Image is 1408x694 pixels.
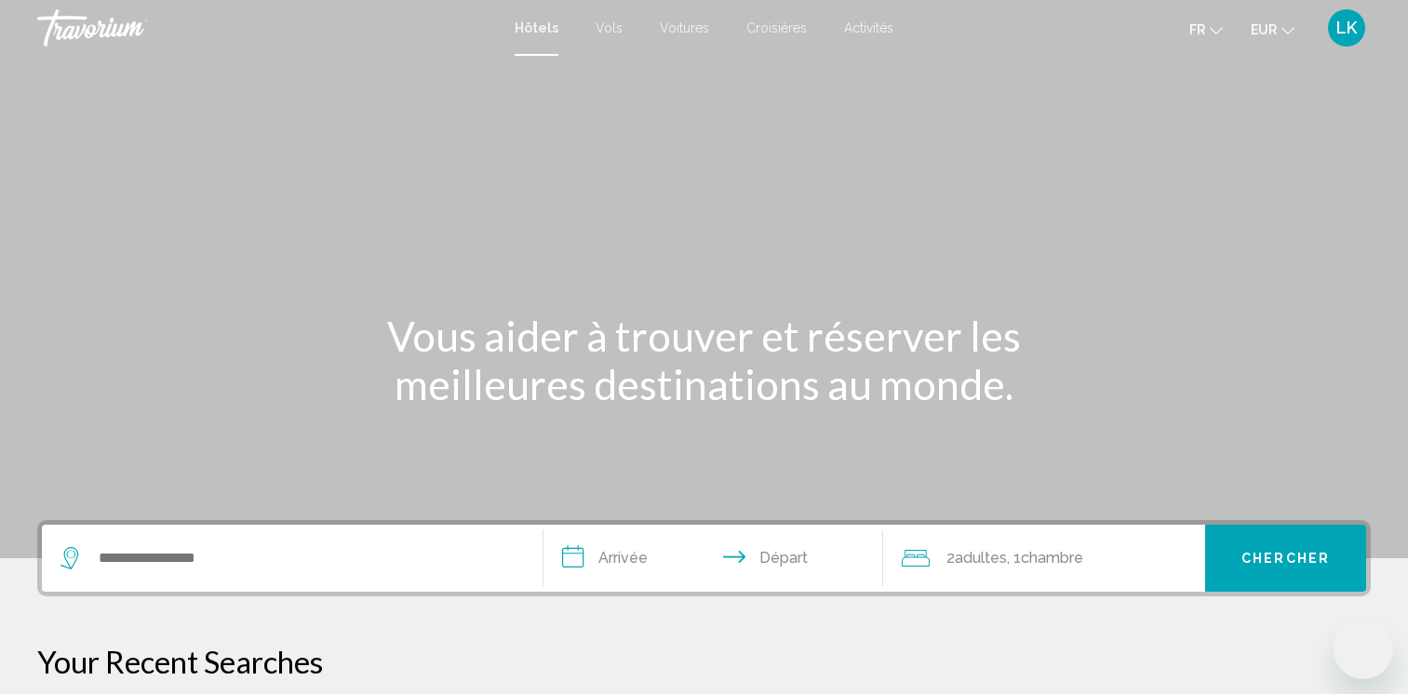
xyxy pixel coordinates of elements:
span: fr [1189,22,1205,37]
a: Activités [844,20,893,35]
div: Search widget [42,525,1366,592]
span: Chambre [1021,549,1083,567]
button: User Menu [1322,8,1371,47]
p: Your Recent Searches [37,643,1371,680]
button: Check in and out dates [543,525,884,592]
span: EUR [1251,22,1277,37]
span: LK [1336,19,1357,37]
span: 2 [946,545,1007,571]
button: Travelers: 2 adults, 0 children [883,525,1205,592]
button: Change currency [1251,16,1294,43]
span: Chercher [1241,552,1330,567]
a: Voitures [660,20,709,35]
button: Chercher [1205,525,1366,592]
span: Adultes [955,549,1007,567]
h1: Vous aider à trouver et réserver les meilleures destinations au monde. [355,312,1053,408]
span: , 1 [1007,545,1083,571]
a: Hôtels [515,20,558,35]
iframe: Bouton de lancement de la fenêtre de messagerie [1334,620,1393,679]
a: Vols [596,20,623,35]
a: Travorium [37,9,496,47]
button: Change language [1189,16,1223,43]
a: Croisières [746,20,807,35]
